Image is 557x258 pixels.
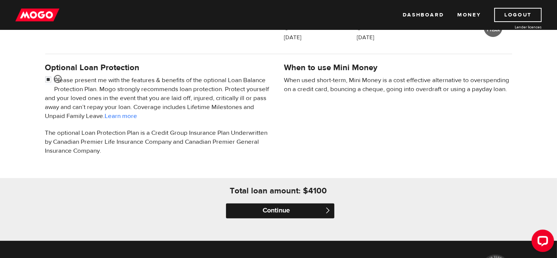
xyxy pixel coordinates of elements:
[226,203,334,218] input: Continue
[357,33,374,42] p: [DATE]
[494,8,542,22] a: Logout
[325,207,331,214] span: 
[284,33,302,42] p: [DATE]
[230,186,309,196] h4: Total loan amount: $
[526,227,557,258] iframe: LiveChat chat widget
[309,186,327,196] h4: 4100
[284,62,378,73] h4: When to use Mini Money
[15,8,59,22] img: mogo_logo-11ee424be714fa7cbb0f0f49df9e16ec.png
[45,76,55,85] input: <span class="smiley-face happy"></span>
[486,24,542,30] a: Lender licences
[45,128,273,155] p: The optional Loan Protection Plan is a Credit Group Insurance Plan Underwritten by Canadian Premi...
[45,62,273,73] h4: Optional Loan Protection
[403,8,444,22] a: Dashboard
[284,76,512,94] p: When used short-term, Mini Money is a cost effective alternative to overspending on a credit card...
[45,76,273,121] p: Please present me with the features & benefits of the optional Loan Balance Protection Plan. Mogo...
[105,112,137,120] a: Learn more
[457,8,481,22] a: Money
